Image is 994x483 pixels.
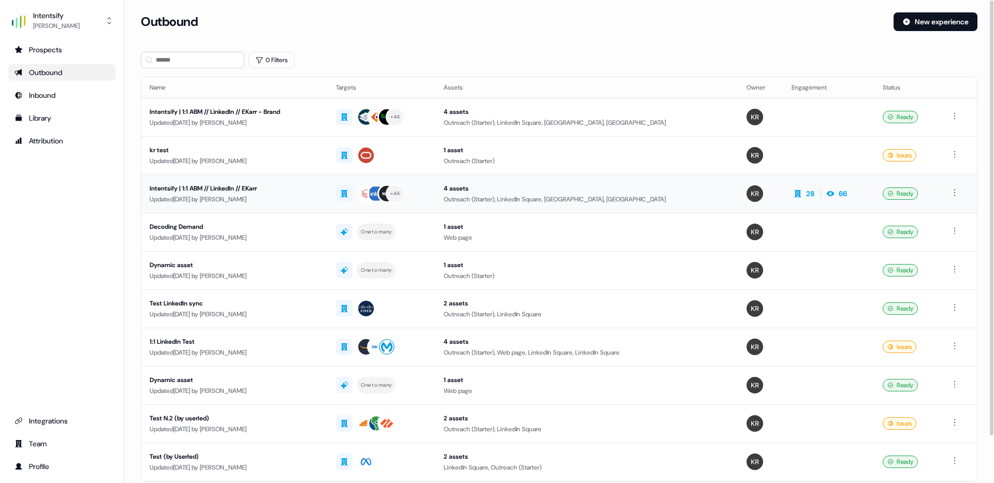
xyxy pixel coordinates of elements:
h3: Outbound [141,14,198,30]
div: Issues [883,417,916,430]
div: Intentsify | 1:1 ABM // LinkedIn // EKarr [150,183,319,194]
div: 4 assets [444,107,730,117]
div: Test LinkedIn sync [150,298,319,309]
div: Updated [DATE] by [PERSON_NAME] [150,462,319,473]
div: Ready [883,226,918,238]
th: Name [141,77,328,98]
div: Web page [444,232,730,243]
img: Kenna [747,147,763,164]
div: Attribution [14,136,109,146]
div: Inbound [14,90,109,100]
div: Outreach (Starter) [444,271,730,281]
a: Go to profile [8,458,115,475]
div: Ready [883,456,918,468]
button: Intentsify[PERSON_NAME] [8,8,115,33]
div: Prospects [14,45,109,55]
div: 4 assets [444,183,730,194]
div: 1:1 LinkedIn Test [150,336,319,347]
div: 28 [806,188,814,199]
img: Kenna [747,262,763,279]
a: Go to team [8,435,115,452]
div: Outbound [14,67,109,78]
div: Dynamic asset [150,260,319,270]
button: New experience [894,12,977,31]
div: 1 asset [444,260,730,270]
div: Updated [DATE] by [PERSON_NAME] [150,156,319,166]
div: Integrations [14,416,109,426]
th: Owner [738,77,783,98]
div: Outreach (Starter), LinkedIn Square, [GEOGRAPHIC_DATA], [GEOGRAPHIC_DATA] [444,194,730,204]
div: + 44 [390,189,400,198]
div: One to many [361,227,391,237]
div: Web page [444,386,730,396]
th: Engagement [783,77,874,98]
img: Kenna [747,224,763,240]
a: Go to templates [8,110,115,126]
div: Ready [883,379,918,391]
div: Updated [DATE] by [PERSON_NAME] [150,309,319,319]
div: 1 asset [444,375,730,385]
div: Ready [883,111,918,123]
a: Go to integrations [8,413,115,429]
div: Updated [DATE] by [PERSON_NAME] [150,424,319,434]
div: Profile [14,461,109,472]
div: + 44 [390,112,400,122]
div: 66 [839,188,847,199]
div: Test N.2 (by userled) [150,413,319,423]
div: Outreach (Starter), LinkedIn Square, [GEOGRAPHIC_DATA], [GEOGRAPHIC_DATA] [444,118,730,128]
div: Outreach (Starter), LinkedIn Square [444,309,730,319]
div: LinkedIn Square, Outreach (Starter) [444,462,730,473]
img: Kenna [747,109,763,125]
th: Targets [328,77,435,98]
div: Updated [DATE] by [PERSON_NAME] [150,271,319,281]
div: Ready [883,187,918,200]
div: 4 assets [444,336,730,347]
div: 1 asset [444,145,730,155]
div: Ready [883,302,918,315]
img: Kenna [747,453,763,470]
a: Go to outbound experience [8,64,115,81]
th: Status [874,77,940,98]
div: 2 assets [444,298,730,309]
div: One to many [361,380,391,390]
div: 2 assets [444,451,730,462]
div: Outreach (Starter), LinkedIn Square [444,424,730,434]
div: Intentsify [33,10,80,21]
th: Assets [435,77,738,98]
div: Updated [DATE] by [PERSON_NAME] [150,118,319,128]
button: 0 Filters [248,52,295,68]
div: Updated [DATE] by [PERSON_NAME] [150,347,319,358]
div: 1 asset [444,222,730,232]
div: Outreach (Starter), Web page, LinkedIn Square, LinkedIn Square [444,347,730,358]
div: Issues [883,149,916,162]
div: Ready [883,264,918,276]
a: Go to prospects [8,41,115,58]
div: Intentsify | 1:1 ABM // LinkedIn // EKarr - Brand [150,107,319,117]
img: Kenna [747,185,763,202]
div: Updated [DATE] by [PERSON_NAME] [150,386,319,396]
a: Go to Inbound [8,87,115,104]
img: Kenna [747,415,763,432]
a: Go to attribution [8,133,115,149]
div: kr test [150,145,319,155]
div: 2 assets [444,413,730,423]
div: Test (by Userled) [150,451,319,462]
div: Dynamic asset [150,375,319,385]
div: Team [14,438,109,449]
img: Kenna [747,377,763,393]
div: One to many [361,266,391,275]
div: Library [14,113,109,123]
img: Kenna [747,300,763,317]
div: Updated [DATE] by [PERSON_NAME] [150,232,319,243]
div: Updated [DATE] by [PERSON_NAME] [150,194,319,204]
div: Decoding Demand [150,222,319,232]
img: Kenna [747,339,763,355]
div: Issues [883,341,916,353]
div: [PERSON_NAME] [33,21,80,31]
div: Outreach (Starter) [444,156,730,166]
